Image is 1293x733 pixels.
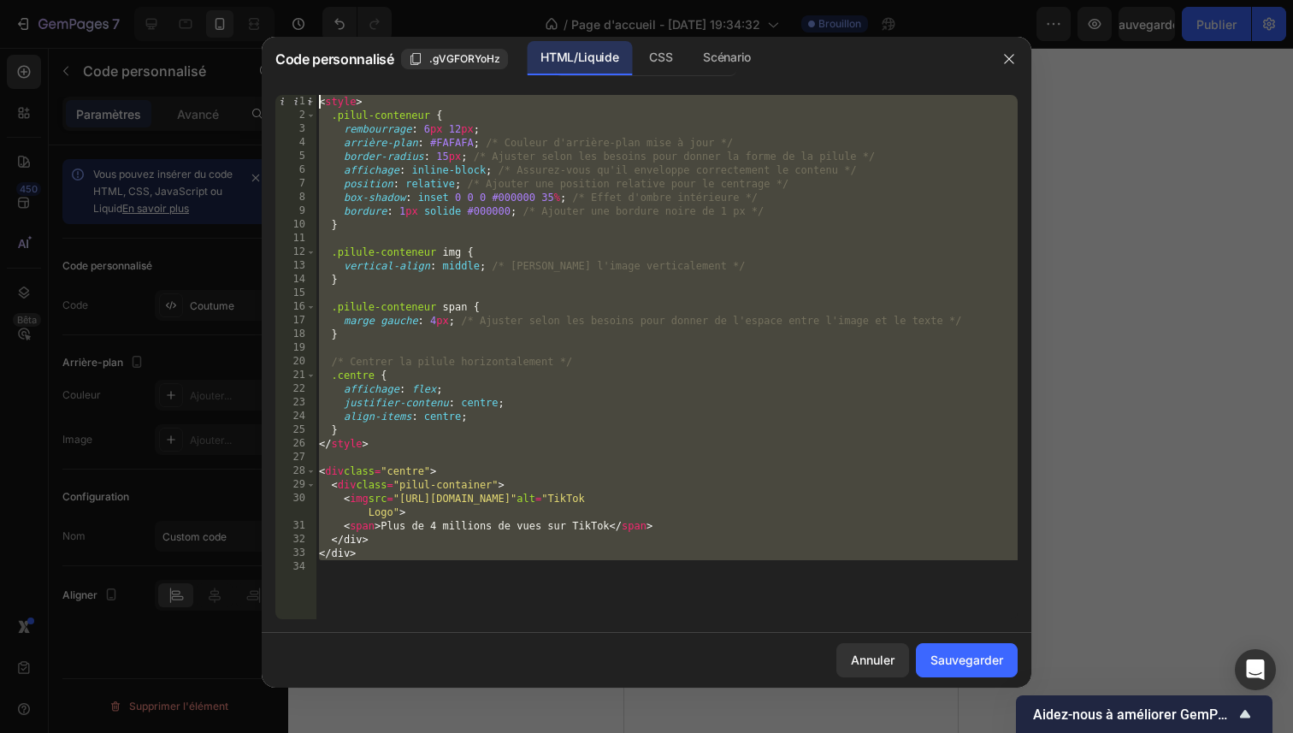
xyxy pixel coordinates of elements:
font: 9 [299,204,305,216]
font: 3 [299,122,305,134]
font: 15 [293,287,305,299]
font: 2 [299,109,305,121]
font: Sauvegarder [930,653,1003,667]
font: CSS [649,50,672,64]
font: 1 [299,95,305,107]
font: 13 [293,259,305,271]
font: 19 [293,341,305,353]
font: 18 [293,328,305,340]
button: Annuler [836,643,909,677]
font: 28 [293,464,305,476]
font: 17 [293,314,305,326]
font: 26 [293,437,305,449]
font: .gVGFORYoHz [429,52,500,65]
font: Scénario [703,50,750,64]
font: 29 [293,478,305,490]
font: 10 [293,218,305,230]
font: 6 [299,163,305,175]
font: 23 [293,396,305,408]
button: Sauvegarder [916,643,1018,677]
font: 8 [299,191,305,203]
font: 27 [293,451,305,463]
font: 33 [293,547,305,559]
font: 31 [293,519,305,531]
font: 16 [293,300,305,312]
font: 32 [293,533,305,545]
font: 4 [299,136,305,148]
font: 21 [293,369,305,381]
button: Afficher l'enquête - Aidez-nous à améliorer GemPages ! [1033,704,1255,724]
font: 22 [293,382,305,394]
font: 7 [299,177,305,189]
font: 24 [293,410,305,422]
font: 12 [293,245,305,257]
font: 20 [293,355,305,367]
div: Ouvrir Intercom Messenger [1235,649,1276,690]
font: Annuler [851,653,894,667]
font: HTML/Liquide [540,50,618,64]
font: 11 [293,232,305,244]
font: 5 [299,150,305,162]
button: .gVGFORYoHz [401,49,508,69]
font: 14 [293,273,305,285]
font: Aidez-nous à améliorer GemPages ! [1033,706,1255,723]
font: 34 [293,560,305,572]
font: 25 [293,423,305,435]
font: Code personnalisé [275,50,394,68]
font: 30 [293,492,305,504]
